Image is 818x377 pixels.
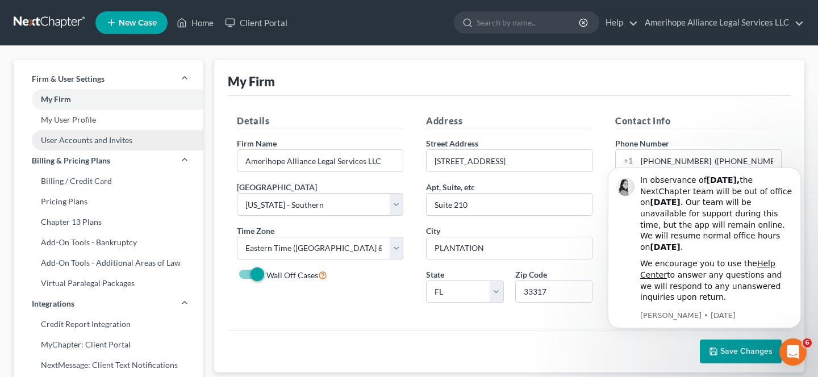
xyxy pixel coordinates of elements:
label: Zip Code [515,269,547,280]
h5: Address [426,114,592,128]
span: 6 [803,338,812,347]
a: Pricing Plans [14,191,203,212]
label: City [426,225,440,237]
input: Enter name... [237,150,403,171]
label: Phone Number [615,137,669,149]
a: Billing & Pricing Plans [14,150,203,171]
span: Firm & User Settings [32,73,105,85]
a: Home [171,12,219,33]
input: Enter address... [427,150,592,171]
a: My User Profile [14,110,203,130]
a: Credit Report Integration [14,314,203,334]
a: Integrations [14,294,203,314]
a: NextMessage: Client Text Notifications [14,355,203,375]
a: Chapter 13 Plans [14,212,203,232]
iframe: Intercom notifications message [591,150,818,346]
span: New Case [119,19,157,27]
a: Client Portal [219,12,293,33]
button: Save Changes [700,340,782,363]
a: Help [600,12,638,33]
input: XXXXX [515,280,593,303]
a: Add-On Tools - Additional Areas of Law [14,253,203,273]
a: Amerihope Alliance Legal Services LLC [639,12,804,33]
a: My Firm [14,89,203,110]
span: Billing & Pricing Plans [32,155,110,166]
span: Wall Off Cases [266,270,318,280]
span: Integrations [32,298,74,309]
label: [GEOGRAPHIC_DATA] [237,181,317,193]
span: Firm Name [237,139,277,148]
iframe: Intercom live chat [779,338,807,366]
input: Enter city... [427,237,592,259]
label: Apt, Suite, etc [426,181,475,193]
span: Save Changes [720,346,773,356]
label: Time Zone [237,225,274,237]
h5: Details [237,114,403,128]
h5: Contact Info [615,114,782,128]
a: Add-On Tools - Bankruptcy [14,232,203,253]
a: Firm & User Settings [14,69,203,89]
input: (optional) [427,194,592,215]
a: User Accounts and Invites [14,130,203,150]
input: Search by name... [477,12,581,33]
a: Billing / Credit Card [14,171,203,191]
a: Virtual Paralegal Packages [14,273,203,294]
label: Street Address [426,137,478,149]
div: My Firm [228,73,275,90]
label: State [426,269,444,280]
a: MyChapter: Client Portal [14,334,203,355]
